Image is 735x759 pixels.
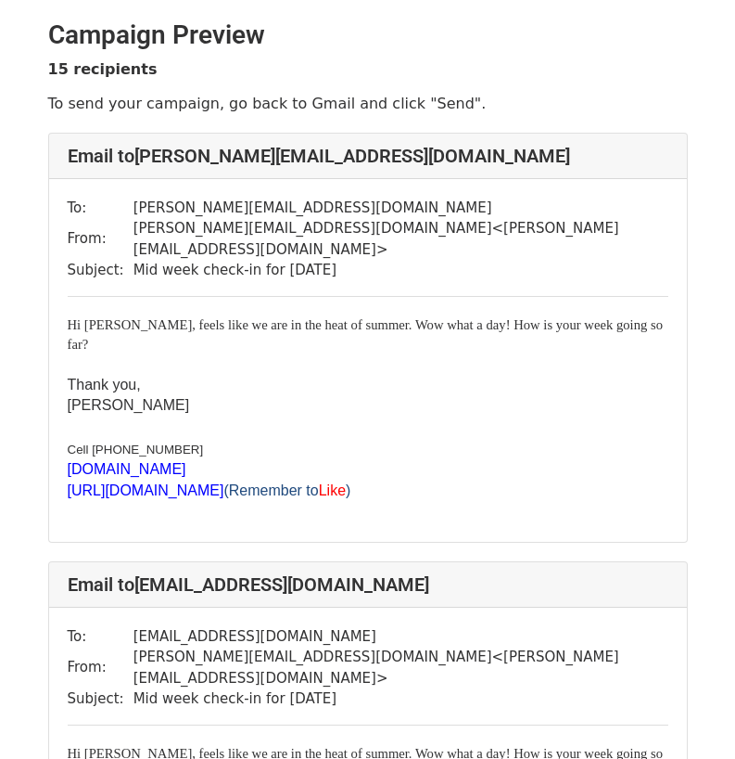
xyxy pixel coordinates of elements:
td: Mid week check-in for [DATE] [133,688,668,710]
p: To send your campaign, go back to Gmail and click "Send". [48,94,688,113]
h4: Email to [EMAIL_ADDRESS][DOMAIN_NAME] [68,573,668,596]
td: [EMAIL_ADDRESS][DOMAIN_NAME] [133,626,668,648]
font: Thank you, [68,377,141,392]
td: [PERSON_NAME][EMAIL_ADDRESS][DOMAIN_NAME] < [PERSON_NAME][EMAIL_ADDRESS][DOMAIN_NAME] > [133,647,668,688]
span: [URL][DOMAIN_NAME] [68,482,224,498]
td: From: [68,218,133,260]
span: Like [319,482,346,498]
a: [DOMAIN_NAME] [68,460,186,478]
span: Hi [PERSON_NAME], feels like we are in the heat of summer. Wow what a day! How is your week going... [68,317,663,352]
h2: Campaign Preview [48,19,688,51]
td: To: [68,626,133,648]
td: [PERSON_NAME][EMAIL_ADDRESS][DOMAIN_NAME] [133,198,668,219]
td: Subject: [68,688,133,710]
span: (Remember to [223,482,318,498]
td: Mid week check-in for [DATE] [133,260,668,281]
strong: 15 recipients [48,60,158,78]
font: [PERSON_NAME] [68,397,190,413]
td: Subject: [68,260,133,281]
span: [DOMAIN_NAME] [68,461,186,477]
a: [URL][DOMAIN_NAME] [68,482,224,499]
td: From: [68,647,133,688]
h4: Email to [PERSON_NAME][EMAIL_ADDRESS][DOMAIN_NAME] [68,145,668,167]
span: Cell [PHONE_NUMBER] [68,443,204,457]
td: [PERSON_NAME][EMAIL_ADDRESS][DOMAIN_NAME] < [PERSON_NAME][EMAIL_ADDRESS][DOMAIN_NAME] > [133,218,668,260]
td: To: [68,198,133,219]
span: ) [346,482,350,498]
